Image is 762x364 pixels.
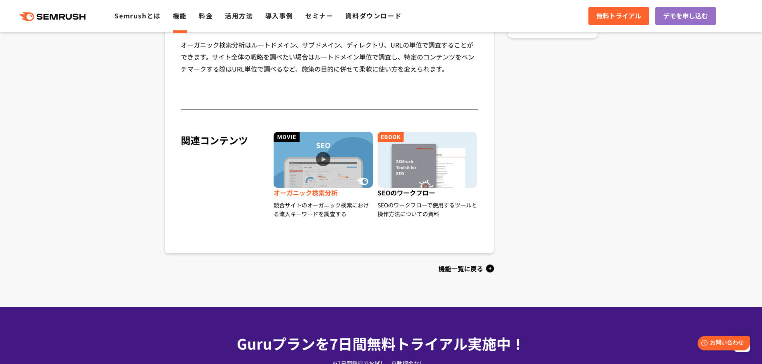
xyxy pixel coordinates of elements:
[376,132,480,233] a: SEOのワークフロー SEOのワークフローで使用するツールと操作方法についての資料
[691,333,753,355] iframe: Help widget launcher
[173,11,187,20] a: 機能
[272,132,376,218] a: オーガニック検索分析 競合サイトのオーガニック検索における流入キーワードを調査する
[655,7,716,25] a: デモを申し込む
[378,201,478,218] div: SEOのワークフローで使用するツールと操作方法についての資料
[225,11,253,20] a: 活用方法
[663,11,708,21] span: デモを申し込む
[345,11,402,20] a: 資料ダウンロード
[114,11,160,20] a: Semrushとは
[274,201,374,218] div: 競合サイトのオーガニック検索における流入キーワードを調査する
[181,39,478,75] div: オーガニック検索分析はルートドメイン、サブドメイン、ディレクトリ、URLの単位で調査することができます。サイト全体の戦略を調べたい場合はルートドメイン単位で調査し、特定のコンテンツをベンチマーク...
[305,11,333,20] a: セミナー
[171,332,591,354] div: Guruプランを7日間
[378,188,478,201] span: SEOのワークフロー
[181,132,267,233] div: 関連コンテンツ
[596,11,641,21] span: 無料トライアル
[199,11,213,20] a: 料金
[367,333,525,354] span: 無料トライアル実施中！
[165,262,494,275] a: 機能一覧に戻る
[588,7,649,25] a: 無料トライアル
[265,11,293,20] a: 導入事例
[274,188,374,201] span: オーガニック検索分析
